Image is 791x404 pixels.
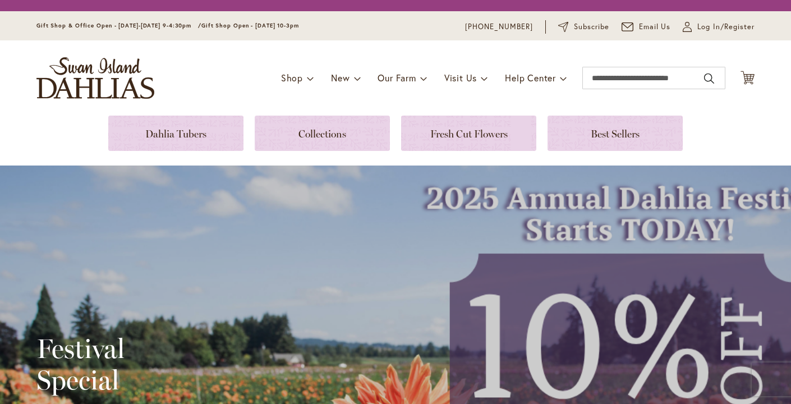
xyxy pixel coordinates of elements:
[639,21,671,33] span: Email Us
[331,72,349,84] span: New
[444,72,477,84] span: Visit Us
[622,21,671,33] a: Email Us
[36,333,328,396] h2: Festival Special
[697,21,755,33] span: Log In/Register
[201,22,299,29] span: Gift Shop Open - [DATE] 10-3pm
[558,21,609,33] a: Subscribe
[704,70,714,88] button: Search
[683,21,755,33] a: Log In/Register
[36,57,154,99] a: store logo
[281,72,303,84] span: Shop
[574,21,609,33] span: Subscribe
[378,72,416,84] span: Our Farm
[465,21,533,33] a: [PHONE_NUMBER]
[36,22,201,29] span: Gift Shop & Office Open - [DATE]-[DATE] 9-4:30pm /
[505,72,556,84] span: Help Center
